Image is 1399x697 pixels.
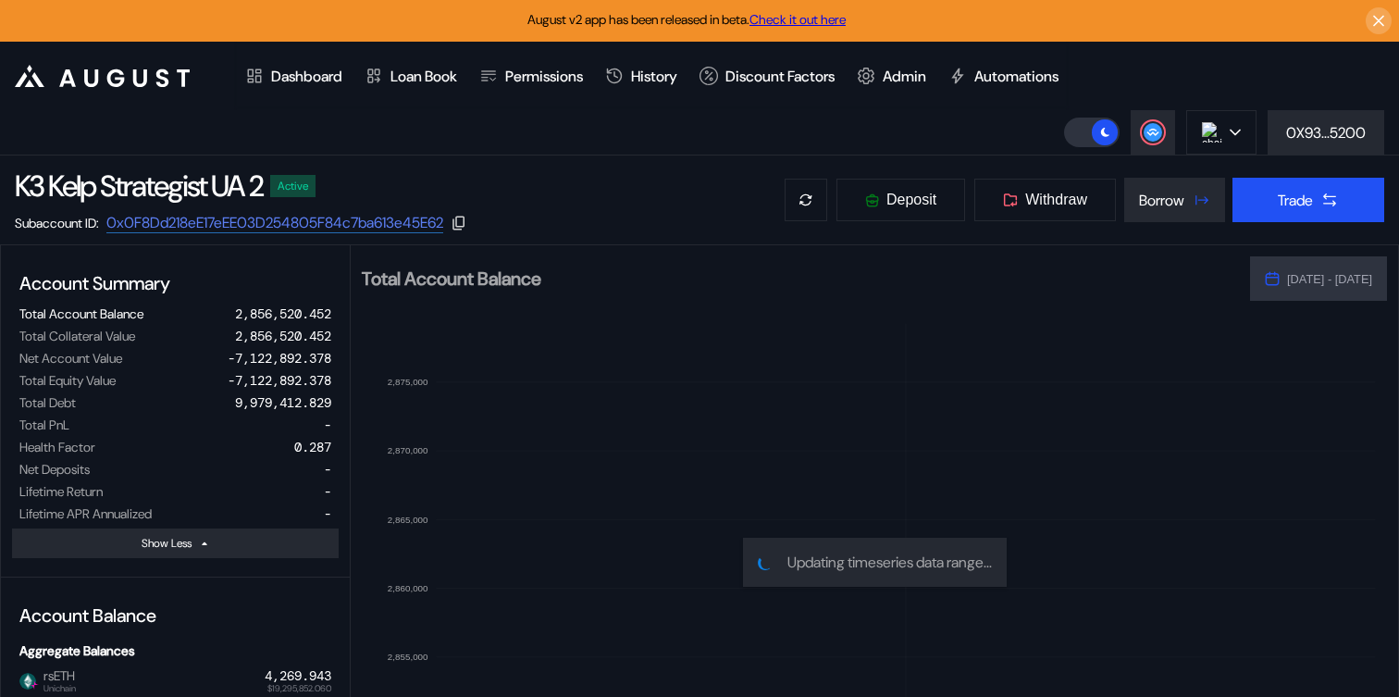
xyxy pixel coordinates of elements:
div: Net Account Value [19,350,122,367]
div: Permissions [505,67,583,86]
div: 2,856,520.452 [235,328,331,344]
div: Account Balance [12,596,339,635]
button: Withdraw [973,178,1117,222]
div: - [324,417,331,433]
a: Automations [937,42,1070,110]
text: 2,870,000 [388,445,428,455]
div: - [324,505,331,522]
a: Admin [846,42,937,110]
div: -7,122,892.378 [228,350,331,367]
a: Permissions [468,42,594,110]
button: Trade [1232,178,1384,222]
span: $19,295,852.060 [267,684,331,693]
div: 0.287 [294,439,331,455]
img: chain logo [1202,122,1222,143]
div: Subaccount ID: [15,215,99,231]
div: Net Deposits [19,461,90,478]
span: August v2 app has been released in beta. [527,11,846,28]
a: History [594,42,688,110]
div: Show Less [142,536,192,551]
div: Total Equity Value [19,372,116,389]
text: 2,860,000 [388,583,428,593]
span: rsETH [36,668,76,692]
div: Lifetime APR Annualized [19,505,152,522]
div: Admin [883,67,926,86]
div: Lifetime Return [19,483,103,500]
div: 0X93...5200 [1286,123,1366,143]
span: Updating timeseries data range... [787,553,992,572]
span: Unichain [43,684,76,693]
div: Total Collateral Value [19,328,135,344]
a: Dashboard [234,42,353,110]
div: Automations [974,67,1059,86]
a: Discount Factors [688,42,846,110]
img: pending [757,554,774,571]
div: 2,856,520.452 [235,305,331,322]
div: Dashboard [271,67,342,86]
text: 2,865,000 [388,514,428,524]
div: - [324,461,331,478]
span: Withdraw [1025,192,1087,208]
div: 4,269.943 [265,668,331,684]
div: Total PnL [19,417,69,433]
img: svg%3e [30,680,39,690]
div: History [631,67,677,86]
div: Trade [1278,191,1313,210]
div: Borrow [1139,191,1184,210]
div: Discount Factors [725,67,835,86]
button: 0X93...5200 [1268,110,1384,155]
button: Deposit [836,178,966,222]
div: Aggregate Balances [12,635,339,666]
div: - [324,483,331,500]
div: -7,122,892.378 [228,372,331,389]
div: 9,979,412.829 [235,394,331,411]
h2: Total Account Balance [362,269,1235,288]
div: Health Factor [19,439,95,455]
div: K3 Kelp Strategist UA 2 [15,167,263,205]
a: 0x0F8Dd218eE17eEE03D254805F84c7ba613e45E62 [106,213,443,233]
div: Total Account Balance [19,305,143,322]
button: Borrow [1124,178,1225,222]
text: 2,855,000 [388,652,428,662]
button: Show Less [12,529,339,558]
div: Active [278,180,308,193]
div: Total Debt [19,394,76,411]
div: Account Summary [12,264,339,303]
img: rseth.png [19,673,36,690]
a: Check it out here [749,11,846,28]
button: chain logo [1186,110,1257,155]
span: Deposit [886,192,936,208]
text: 2,875,000 [388,377,428,387]
a: Loan Book [353,42,468,110]
div: Loan Book [390,67,457,86]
